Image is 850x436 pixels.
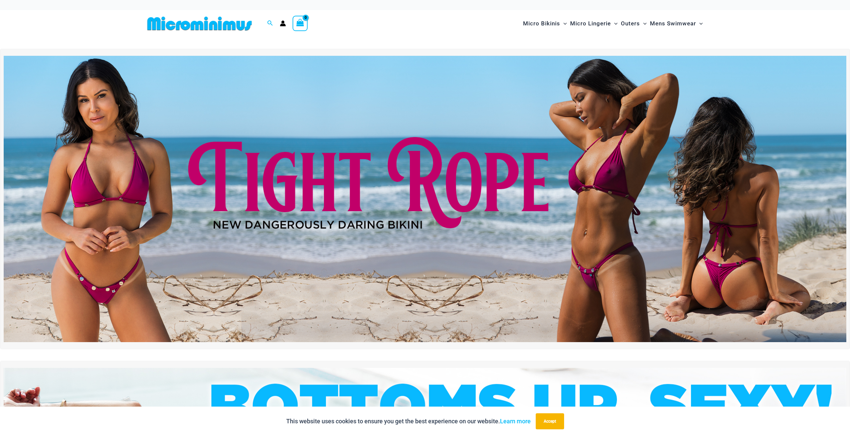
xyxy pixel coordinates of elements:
img: MM SHOP LOGO FLAT [145,16,254,31]
p: This website uses cookies to ensure you get the best experience on our website. [286,416,531,426]
span: Micro Bikinis [523,15,560,32]
span: Menu Toggle [696,15,703,32]
a: View Shopping Cart, empty [293,16,308,31]
span: Menu Toggle [640,15,647,32]
a: Micro BikinisMenu ToggleMenu Toggle [521,13,568,34]
span: Menu Toggle [611,15,618,32]
span: Mens Swimwear [650,15,696,32]
button: Accept [536,413,564,429]
a: Search icon link [267,19,273,28]
span: Micro Lingerie [570,15,611,32]
img: Tight Rope Pink Bikini [4,56,846,342]
span: Menu Toggle [560,15,567,32]
nav: Site Navigation [520,12,706,35]
a: Account icon link [280,20,286,26]
a: Micro LingerieMenu ToggleMenu Toggle [568,13,619,34]
span: Outers [621,15,640,32]
a: Mens SwimwearMenu ToggleMenu Toggle [648,13,704,34]
a: OutersMenu ToggleMenu Toggle [619,13,648,34]
a: Learn more [500,418,531,425]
